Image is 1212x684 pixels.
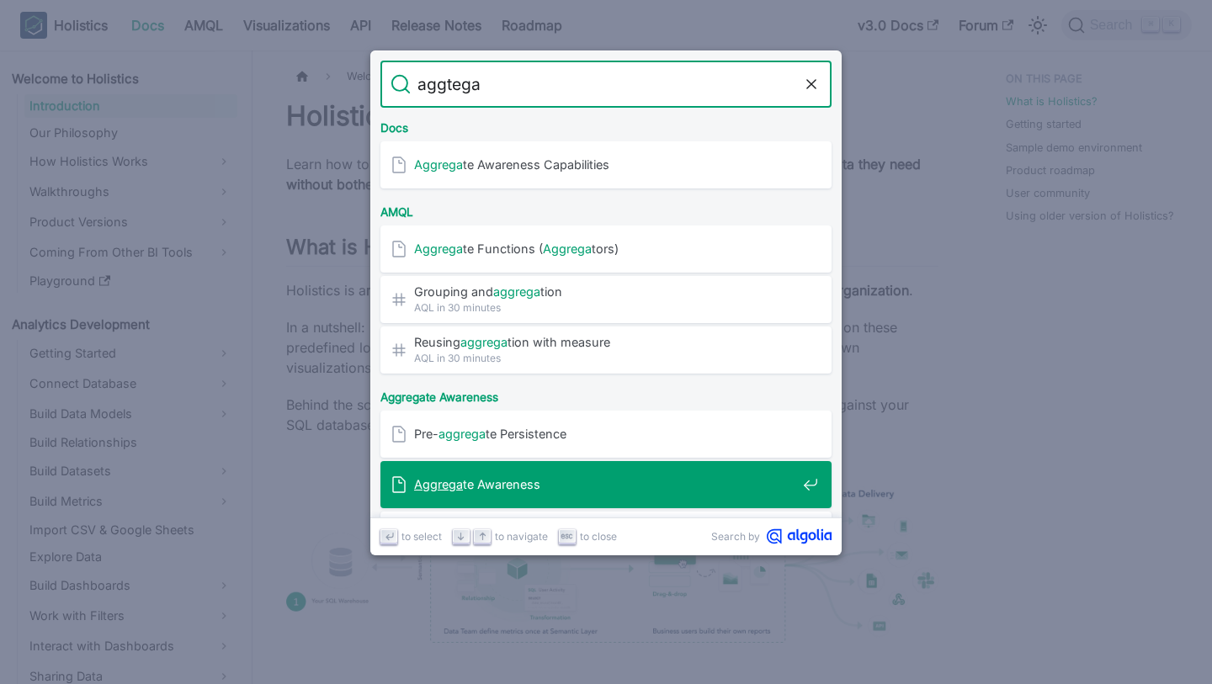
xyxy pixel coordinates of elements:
mark: Aggrega [543,241,592,256]
div: Docs [377,108,835,141]
svg: Escape key [561,530,573,543]
a: Build multiple pre-aggregates using AML Extend [380,512,832,559]
svg: Enter key [383,530,396,543]
a: Aggregate Awareness Capabilities [380,141,832,188]
span: AQL in 30 minutes [414,300,796,315]
svg: Algolia [767,528,832,544]
span: to navigate [495,528,548,544]
a: Pre-aggregate Persistence [380,411,832,458]
div: Aggregate Awareness [377,377,835,411]
div: AMQL [377,192,835,225]
button: Clear the query [801,74,821,94]
span: te Functions ( tors) [414,241,796,257]
svg: Arrow down [454,530,467,543]
a: Aggregate Functions (Aggregators) [380,225,832,273]
span: Pre- te Persistence [414,426,796,442]
span: AQL in 30 minutes [414,350,796,366]
a: Reusingaggregation with measure​AQL in 30 minutes [380,326,832,374]
input: Search docs [411,61,801,108]
a: Aggregate Awareness [380,461,832,508]
a: Grouping andaggregation​AQL in 30 minutes [380,276,832,323]
span: Reusing tion with measure​ [414,334,796,350]
mark: Aggrega [414,241,463,256]
mark: Aggrega [414,157,463,172]
span: te Awareness Capabilities [414,156,796,172]
a: Search byAlgolia [711,528,832,544]
span: to close [580,528,617,544]
svg: Arrow up [476,530,489,543]
span: te Awareness [414,476,796,492]
mark: aggrega [493,284,540,299]
span: to select [401,528,442,544]
span: Grouping and tion​ [414,284,796,300]
mark: Aggrega [414,477,463,491]
span: Search by [711,528,760,544]
mark: aggrega [460,335,508,349]
mark: aggrega [439,427,486,441]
